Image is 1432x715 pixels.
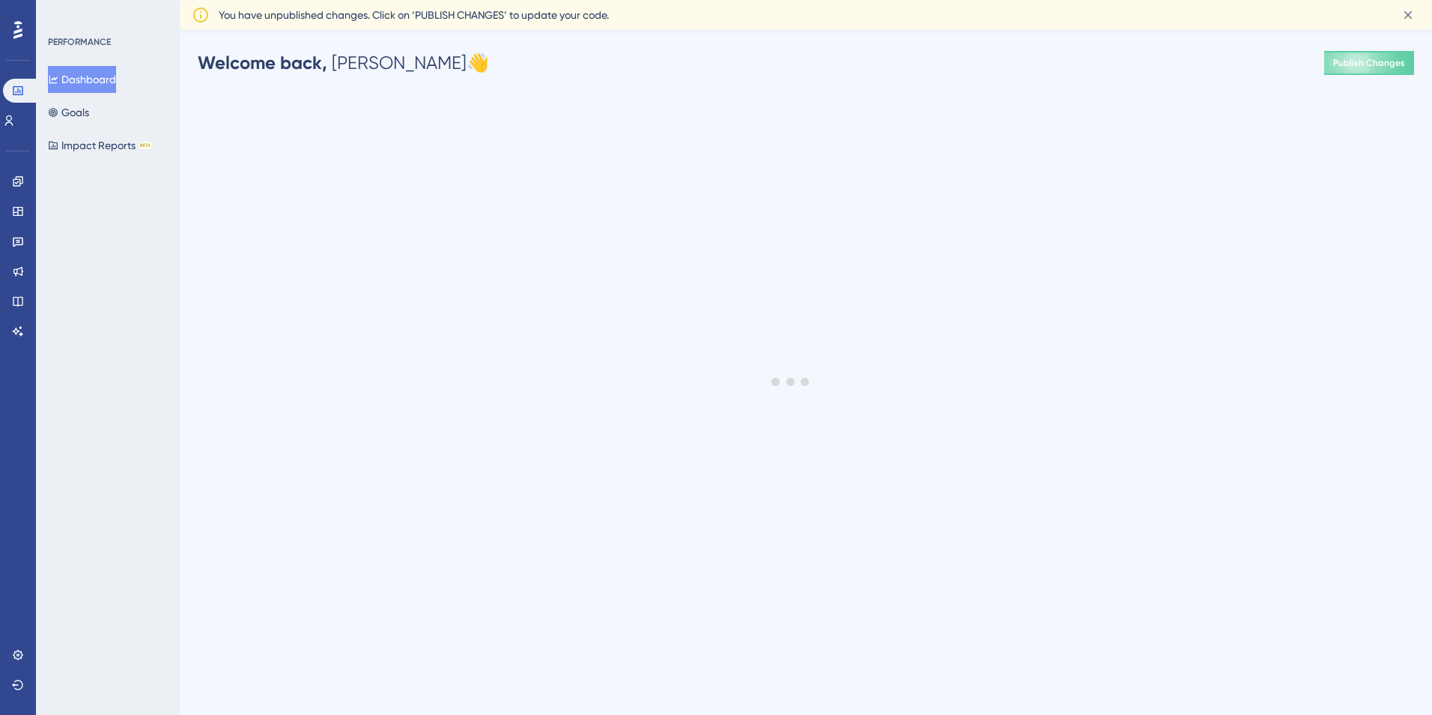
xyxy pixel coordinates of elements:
button: Impact ReportsBETA [48,132,152,159]
div: BETA [139,142,152,149]
div: [PERSON_NAME] 👋 [198,51,489,75]
span: Welcome back, [198,52,327,73]
button: Publish Changes [1324,51,1414,75]
span: You have unpublished changes. Click on ‘PUBLISH CHANGES’ to update your code. [219,6,609,24]
div: PERFORMANCE [48,36,111,48]
span: Publish Changes [1333,57,1405,69]
button: Goals [48,99,89,126]
button: Dashboard [48,66,116,93]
